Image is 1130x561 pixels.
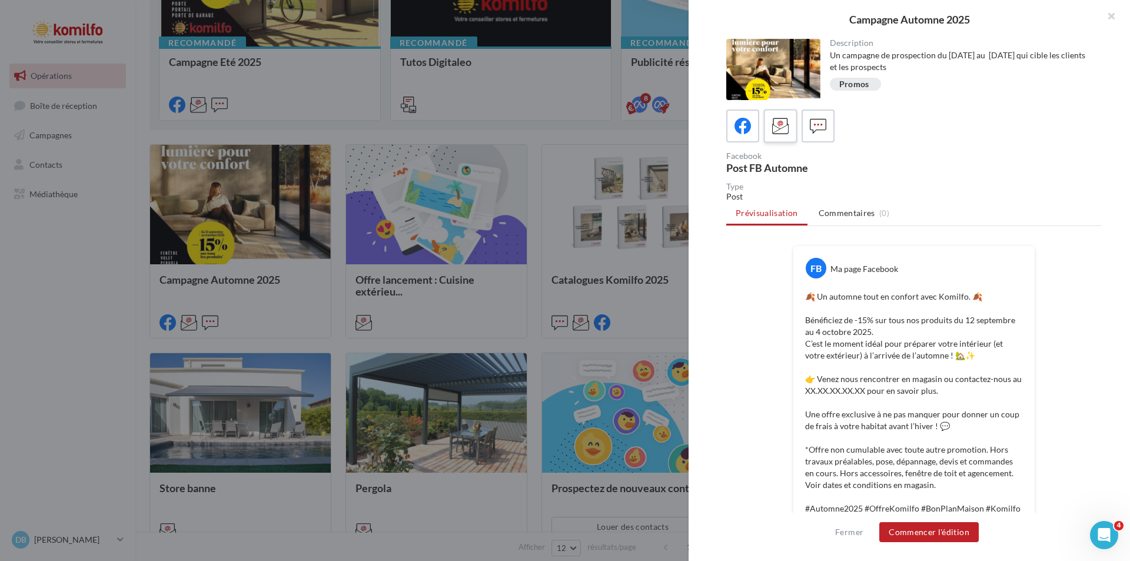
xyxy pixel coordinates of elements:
div: Post [726,191,1102,203]
span: (0) [879,208,889,218]
div: Promos [839,80,869,89]
iframe: Intercom live chat [1090,521,1118,549]
button: Commencer l'édition [879,522,979,542]
div: Post FB Automne [726,162,909,173]
div: Type [726,182,1102,191]
div: Facebook [726,152,909,160]
div: Un campagne de prospection du [DATE] au [DATE] qui cible les clients et les prospects [830,49,1093,73]
div: Ma page Facebook [830,263,898,275]
div: Campagne Automne 2025 [707,14,1111,25]
div: Description [830,39,1093,47]
div: FB [806,258,826,278]
button: Fermer [830,525,868,539]
p: 🍂 Un automne tout en confort avec Komilfo. 🍂 Bénéficiez de -15% sur tous nos produits du 12 septe... [805,291,1023,514]
span: Commentaires [819,207,875,219]
span: 4 [1114,521,1124,530]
